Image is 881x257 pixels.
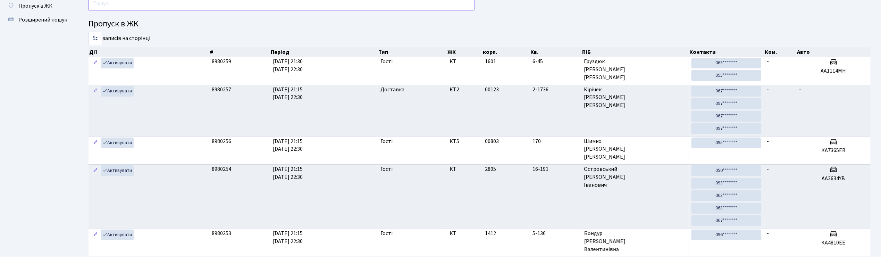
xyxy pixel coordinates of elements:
span: [DATE] 21:15 [DATE] 22:30 [273,86,303,101]
span: [DATE] 21:15 [DATE] 22:30 [273,165,303,181]
span: КТ [450,230,479,238]
span: 2-1736 [532,86,579,94]
th: # [209,47,270,57]
span: - [799,86,801,93]
span: КТ [450,58,479,66]
h5: КА7365ЕВ [799,147,868,154]
span: [DATE] 21:15 [DATE] 22:30 [273,138,303,153]
span: Груздюк [PERSON_NAME] [PERSON_NAME] [584,58,686,82]
span: 2805 [485,165,496,173]
span: Доставка [380,86,404,94]
span: 16-191 [532,165,579,173]
th: ПІБ [581,47,689,57]
th: Ком. [764,47,797,57]
a: Редагувати [91,165,100,176]
span: Гості [380,230,393,238]
a: Редагувати [91,230,100,240]
label: записів на сторінці [89,32,150,45]
span: 6-45 [532,58,579,66]
h5: КА4810ЕЕ [799,240,868,246]
span: - [767,86,769,93]
span: Розширений пошук [18,16,67,24]
span: - [767,58,769,65]
th: Кв. [530,47,581,57]
th: ЖК [447,47,482,57]
a: Активувати [101,58,134,68]
a: Активувати [101,86,134,97]
span: 5-136 [532,230,579,238]
select: записів на сторінці [89,32,102,45]
span: Шимко [PERSON_NAME] [PERSON_NAME] [584,138,686,161]
a: Редагувати [91,86,100,97]
span: Гості [380,165,393,173]
span: - [767,230,769,237]
span: 170 [532,138,579,146]
span: 00123 [485,86,499,93]
span: 8980256 [212,138,232,145]
h4: Пропуск в ЖК [89,19,871,29]
th: Дії [89,47,209,57]
th: корп. [483,47,530,57]
a: Редагувати [91,138,100,148]
span: Гості [380,58,393,66]
span: Гості [380,138,393,146]
h5: АА1114МН [799,68,868,74]
span: Островський [PERSON_NAME] Іванович [584,165,686,189]
a: Активувати [101,138,134,148]
span: КТ [450,165,479,173]
span: Бондур [PERSON_NAME] Валентинівна [584,230,686,254]
span: [DATE] 21:30 [DATE] 22:30 [273,58,303,73]
th: Період [270,47,378,57]
span: 1412 [485,230,496,237]
a: Активувати [101,230,134,240]
span: 8980254 [212,165,232,173]
span: КТ2 [450,86,479,94]
span: 8980259 [212,58,232,65]
span: Пропуск в ЖК [18,2,52,10]
span: 1601 [485,58,496,65]
th: Авто [797,47,871,57]
a: Активувати [101,165,134,176]
span: 8980257 [212,86,232,93]
a: Розширений пошук [3,13,73,27]
span: [DATE] 21:15 [DATE] 22:30 [273,230,303,245]
th: Контакти [689,47,764,57]
span: Кірічек [PERSON_NAME] [PERSON_NAME] [584,86,686,110]
span: 8980253 [212,230,232,237]
span: - [767,165,769,173]
th: Тип [378,47,447,57]
span: - [767,138,769,145]
h5: АА2634YB [799,175,868,182]
span: 00803 [485,138,499,145]
span: КТ5 [450,138,479,146]
a: Редагувати [91,58,100,68]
